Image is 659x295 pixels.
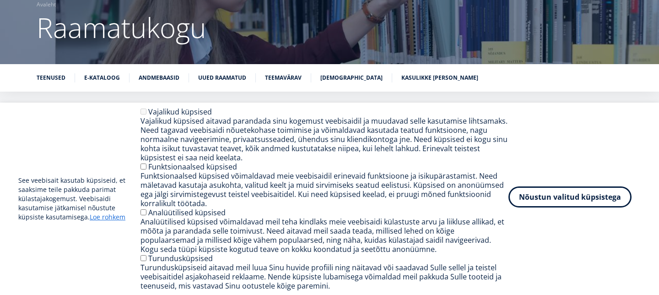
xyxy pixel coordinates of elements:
label: Turundusküpsised [148,253,213,263]
div: Turundusküpsiseid aitavad meil luua Sinu huvide profiili ning näitavad või saadavad Sulle sellel ... [140,263,508,290]
a: Kasulikke [PERSON_NAME] [401,73,478,82]
p: See veebisait kasutab küpsiseid, et saaksime teile pakkuda parimat külastajakogemust. Veebisaidi ... [18,176,140,222]
label: Vajalikud küpsised [148,107,212,117]
a: Uued raamatud [198,73,246,82]
a: E-kataloog [84,73,120,82]
div: Funktsionaalsed küpsised võimaldavad meie veebisaidil erinevaid funktsioone ja isikupärastamist. ... [140,171,508,208]
label: Analüütilised küpsised [148,208,226,218]
div: Analüütilised küpsised võimaldavad meil teha kindlaks meie veebisaidi külastuste arvu ja liikluse... [140,217,508,254]
a: Teenused [37,73,65,82]
span: Raamatukogu [37,9,206,46]
a: Teemavärav [265,73,302,82]
div: Vajalikud küpsised aitavad parandada sinu kogemust veebisaidil ja muudavad selle kasutamise lihts... [140,116,508,162]
label: Funktsionaalsed küpsised [148,162,237,172]
a: Loe rohkem [90,213,125,222]
a: [DEMOGRAPHIC_DATA] [320,73,383,82]
button: Nõustun valitud küpsistega [508,186,632,208]
a: Andmebaasid [139,73,179,82]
